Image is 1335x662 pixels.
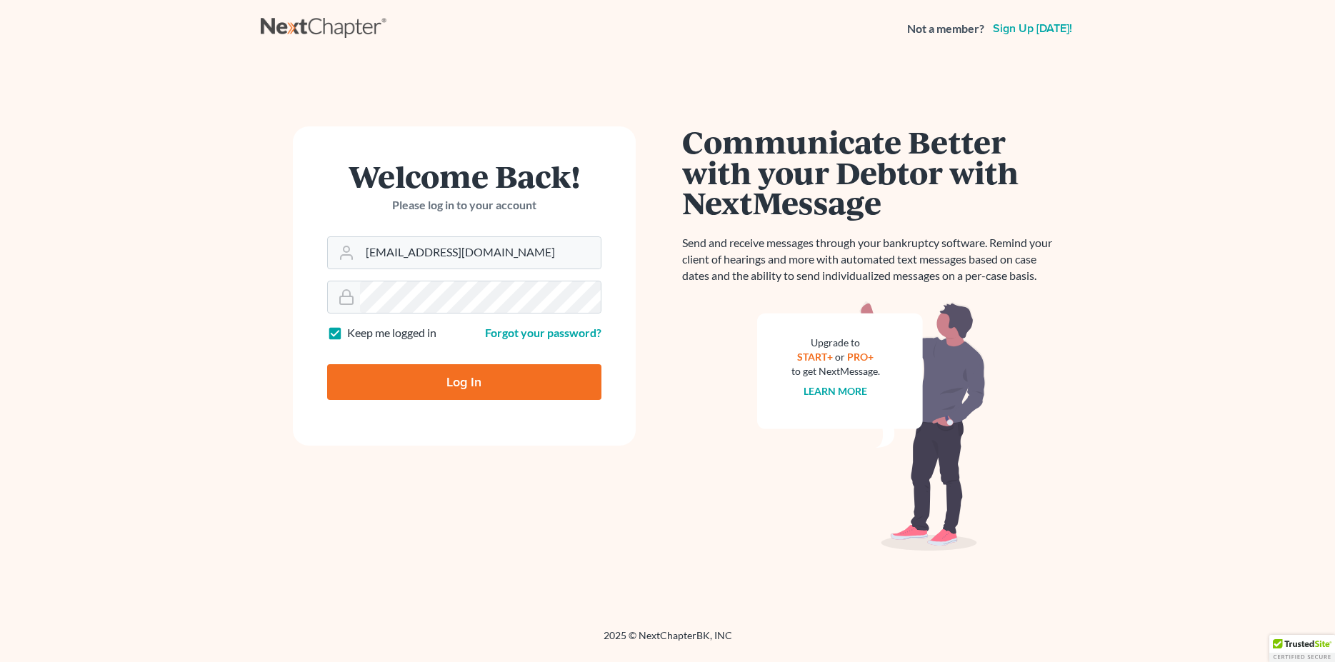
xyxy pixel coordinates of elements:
p: Please log in to your account [327,197,601,214]
a: PRO+ [847,351,874,363]
div: Upgrade to [791,336,880,350]
input: Log In [327,364,601,400]
a: Sign up [DATE]! [990,23,1075,34]
a: START+ [797,351,833,363]
h1: Communicate Better with your Debtor with NextMessage [682,126,1061,218]
a: Learn more [804,385,867,397]
div: to get NextMessage. [791,364,880,378]
label: Keep me logged in [347,325,436,341]
img: nextmessage_bg-59042aed3d76b12b5cd301f8e5b87938c9018125f34e5fa2b7a6b67550977c72.svg [757,301,986,551]
strong: Not a member? [907,21,984,37]
p: Send and receive messages through your bankruptcy software. Remind your client of hearings and mo... [682,235,1061,284]
h1: Welcome Back! [327,161,601,191]
div: 2025 © NextChapterBK, INC [261,628,1075,654]
a: Forgot your password? [485,326,601,339]
span: or [835,351,845,363]
div: TrustedSite Certified [1269,635,1335,662]
input: Email Address [360,237,601,269]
